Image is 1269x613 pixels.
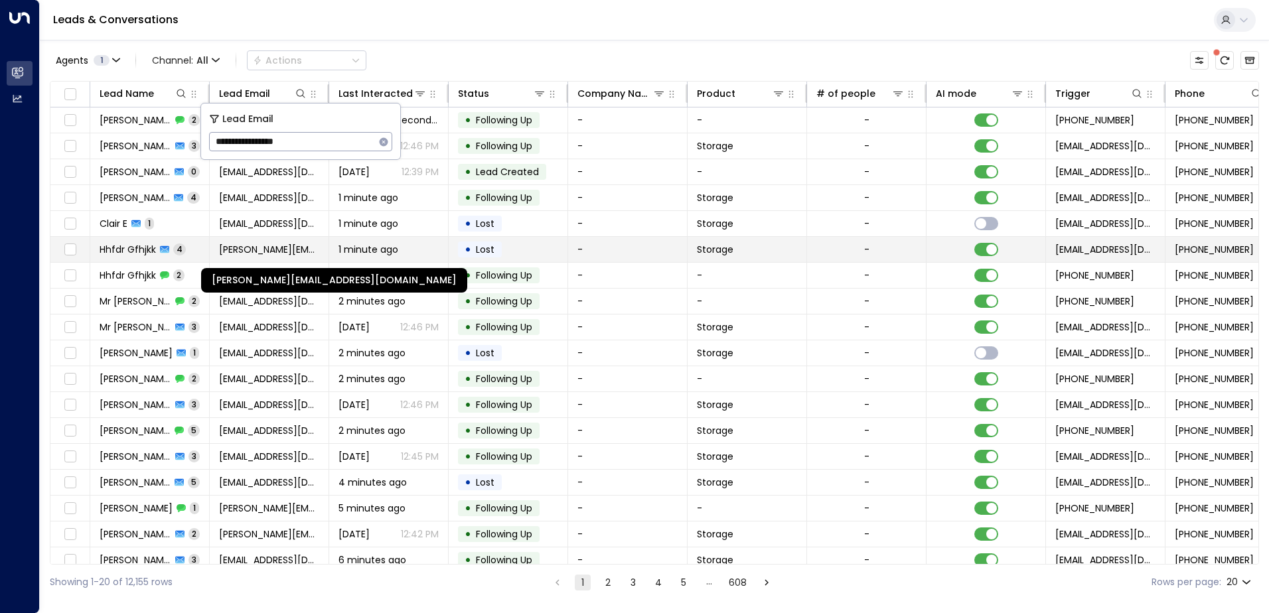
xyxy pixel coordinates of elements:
span: Toggle select row [62,552,78,569]
span: Following Up [476,372,532,385]
span: Toggle select row [62,500,78,517]
span: 2 minutes ago [338,346,406,360]
span: 4 [173,243,186,255]
span: Channel: [147,51,225,70]
div: - [864,217,869,230]
p: 12:45 PM [401,450,439,463]
span: Toggle select row [62,345,78,362]
div: Actions [253,54,302,66]
div: Status [458,86,489,102]
div: • [465,368,471,390]
span: Hhfdr Gfhjkk [100,243,156,256]
span: +447503179784 [1175,165,1254,178]
button: Go to page 3 [625,575,641,590]
span: Following Up [476,113,532,127]
span: Storage [697,320,733,334]
button: page 1 [575,575,591,590]
span: Following Up [476,553,532,567]
span: leads@space-station.co.uk [1055,527,1156,541]
span: Lead Email [222,111,273,127]
span: +447503179784 [1175,113,1254,127]
span: +447836640248 [1175,320,1254,334]
span: Toggle select row [62,216,78,232]
span: Following Up [476,450,532,463]
div: • [465,419,471,442]
span: +447836640248 [1055,295,1134,308]
span: leads@space-station.co.uk [1055,191,1156,204]
span: Toggle select row [62,474,78,491]
span: +447935097848 [1175,424,1254,437]
span: Following Up [476,191,532,204]
span: 2 minutes ago [338,372,406,385]
span: 2 minutes ago [338,295,406,308]
span: +447643528852 [1175,269,1254,282]
span: 1 [190,347,199,358]
td: - [568,133,688,159]
span: Toggle select row [62,448,78,465]
td: - [568,289,688,314]
span: 5 minutes ago [338,502,406,515]
span: Rida Shaikh [100,398,171,411]
button: Agents1 [50,51,125,70]
div: Product [697,86,785,102]
td: - [568,444,688,469]
div: Company Name [577,86,666,102]
span: Lynda Evans [100,502,173,515]
span: 1 minute ago [338,243,398,256]
div: Showing 1-20 of 12,155 rows [50,575,173,589]
span: 3 [188,321,200,332]
button: Go to page 4 [650,575,666,590]
div: • [465,523,471,545]
div: • [465,497,471,519]
span: Clair E [100,217,127,230]
span: Ava Dunkley [100,165,171,178]
span: Hannah Panayides [100,191,170,204]
span: ridashaikh@live.co.uk [219,372,319,385]
span: 3 [188,554,200,565]
p: 12:39 PM [402,165,439,178]
span: Storage [697,243,733,256]
span: leads@space-station.co.uk [1055,476,1156,489]
div: Trigger [1055,86,1144,102]
p: 12:46 PM [400,320,439,334]
span: 3 [188,399,200,410]
div: • [465,316,471,338]
button: Go to page 2 [600,575,616,590]
div: Last Interacted [338,86,427,102]
p: 12:46 PM [400,139,439,153]
button: Go to page 5 [676,575,692,590]
span: 5 [188,425,200,436]
span: Toggle select row [62,190,78,206]
div: Phone [1175,86,1263,102]
span: mred1966@gmail.com [219,553,319,567]
span: Storage [697,476,733,489]
span: Following Up [476,139,532,153]
td: - [688,159,807,184]
div: - [864,398,869,411]
span: Mr A I [100,295,171,308]
span: Toggle select row [62,138,78,155]
div: - [864,113,869,127]
span: 4 minutes ago [338,476,407,489]
span: +447795177580 [1175,476,1254,489]
span: +447939044470 [1055,502,1134,515]
div: Product [697,86,735,102]
span: 2 minutes ago [338,424,406,437]
div: - [864,191,869,204]
button: Actions [247,50,366,70]
div: • [465,109,471,131]
td: - [688,289,807,314]
span: 1 [94,55,110,66]
td: - [568,263,688,288]
span: Storage [697,527,733,541]
div: - [864,527,869,541]
span: +447643528852 [1055,269,1134,282]
button: Customize [1190,51,1209,70]
span: 0 [188,166,200,177]
span: Hhfdr Gfhjkk [100,269,156,282]
span: Lost [476,217,494,230]
div: Lead Email [219,86,307,102]
span: Toggle select row [62,397,78,413]
div: Trigger [1055,86,1090,102]
div: AI mode [936,86,976,102]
